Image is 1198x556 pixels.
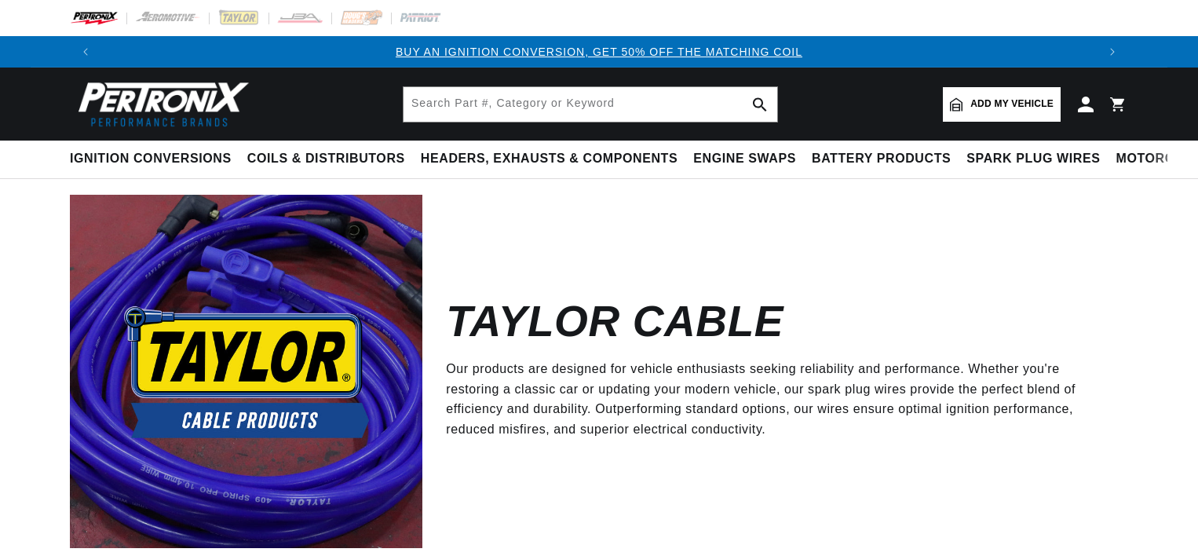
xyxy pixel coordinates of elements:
slideshow-component: Translation missing: en.sections.announcements.announcement_bar [31,36,1167,68]
summary: Engine Swaps [685,141,804,177]
img: Taylor Cable [70,195,422,547]
button: Translation missing: en.sections.announcements.previous_announcement [70,36,101,68]
button: Translation missing: en.sections.announcements.next_announcement [1097,36,1128,68]
input: Search Part #, Category or Keyword [404,87,777,122]
span: Spark Plug Wires [966,151,1100,167]
h2: Taylor Cable [446,303,783,340]
div: Announcement [101,43,1097,60]
a: BUY AN IGNITION CONVERSION, GET 50% OFF THE MATCHING COIL [396,46,802,58]
span: Ignition Conversions [70,151,232,167]
span: Add my vehicle [970,97,1054,112]
img: Pertronix [70,77,250,131]
span: Coils & Distributors [247,151,405,167]
summary: Spark Plug Wires [959,141,1108,177]
span: Engine Swaps [693,151,796,167]
div: 1 of 3 [101,43,1097,60]
a: Add my vehicle [943,87,1061,122]
summary: Ignition Conversions [70,141,239,177]
p: Our products are designed for vehicle enthusiasts seeking reliability and performance. Whether yo... [446,359,1105,439]
span: Battery Products [812,151,951,167]
summary: Coils & Distributors [239,141,413,177]
summary: Headers, Exhausts & Components [413,141,685,177]
span: Headers, Exhausts & Components [421,151,678,167]
summary: Battery Products [804,141,959,177]
button: search button [743,87,777,122]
